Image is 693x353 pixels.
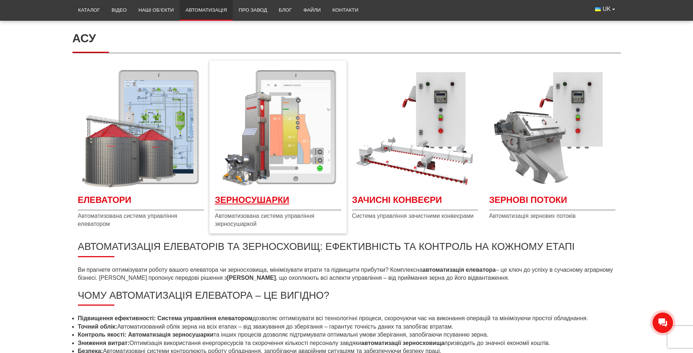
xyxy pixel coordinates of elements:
[133,2,180,18] a: Наші об’єкти
[352,64,479,191] a: Детальніше Зачисні конвеєри
[78,323,117,330] strong: Точний облік:
[352,194,479,210] span: Зачисні конвеєри
[361,340,445,346] strong: автоматизації зерносховища
[422,267,496,273] strong: автоматизація елеватора
[273,2,298,18] a: Блог
[215,194,341,210] span: Зерносушарки
[489,212,615,220] span: Автоматизація зернових потоків
[78,212,204,228] span: Автоматизована система управління елеватором
[78,314,615,322] li: дозволяє оптимізувати всі технологічні процеси, скорочуючи час на виконання операцій та мінімізую...
[157,315,252,321] strong: Система управління елеватором
[298,2,327,18] a: Файли
[78,339,615,347] li: Оптимізація використання енергоресурсів та скорочення кількості персоналу завдяки призводить до з...
[72,2,106,18] a: Каталог
[78,340,130,346] strong: Зниження витрат:
[78,64,204,191] a: Детальніше Елеватори
[78,266,615,282] p: Ви прагнете оптимізувати роботу вашого елеватора чи зерносховища, мінімізувати втрати та підвищит...
[78,331,615,339] li: та інших процесів дозволяє підтримувати оптимальні умови зберігання, запобігаючи псуванню зерна.
[215,194,341,210] a: Детальніше Зерносушарки
[227,275,276,281] strong: [PERSON_NAME]
[78,241,615,257] h2: Автоматизація елеваторів та зерносховищ: ефективність та контроль на кожному етапі
[589,2,621,16] button: UK
[352,212,479,220] span: Система управління зачистними конвеєрами
[78,194,204,210] a: Детальніше Елеватори
[78,194,204,210] span: Елеватори
[489,64,615,191] a: Детальніше Зернові потоки
[327,2,364,18] a: Контакти
[106,2,133,18] a: Відео
[78,290,615,306] h2: Чому автоматизація елеватора – це вигідно?
[352,194,479,210] a: Детальніше Зачисні конвеєри
[78,323,615,331] li: Автоматизований облік зерна на всіх етапах – від зважування до зберігання – гарантує точність дан...
[78,315,156,321] strong: Підвищення ефективності:
[489,194,615,210] a: Детальніше Зернові потоки
[78,332,127,338] strong: Контроль якості:
[215,212,341,228] span: Автоматизована система управління зерносушаркой
[128,332,214,338] strong: Автоматизація зерносушарки
[595,7,601,11] img: Українська
[233,2,273,18] a: Про завод
[603,5,611,13] span: UK
[180,2,233,18] a: Автоматизація
[215,64,341,191] a: Детальніше Зерносушарки
[72,24,621,53] h1: АСУ
[489,194,615,210] span: Зернові потоки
